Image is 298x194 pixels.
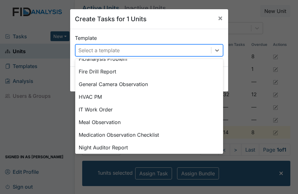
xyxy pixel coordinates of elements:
label: Template [75,34,97,42]
div: General Camera Observation [75,78,223,91]
div: IT Work Order [75,103,223,116]
div: Meal Observation [75,116,223,128]
div: Medication Observation Checklist [75,128,223,141]
h5: Create Tasks for 1 Units [75,14,147,24]
span: × [218,13,223,22]
div: FIDanalysis Problem [75,53,223,65]
div: Fire Drill Report [75,65,223,78]
div: HVAC PM [75,91,223,103]
div: Select a template [79,47,120,54]
button: Close [213,9,228,27]
div: Night Auditor Report [75,141,223,154]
